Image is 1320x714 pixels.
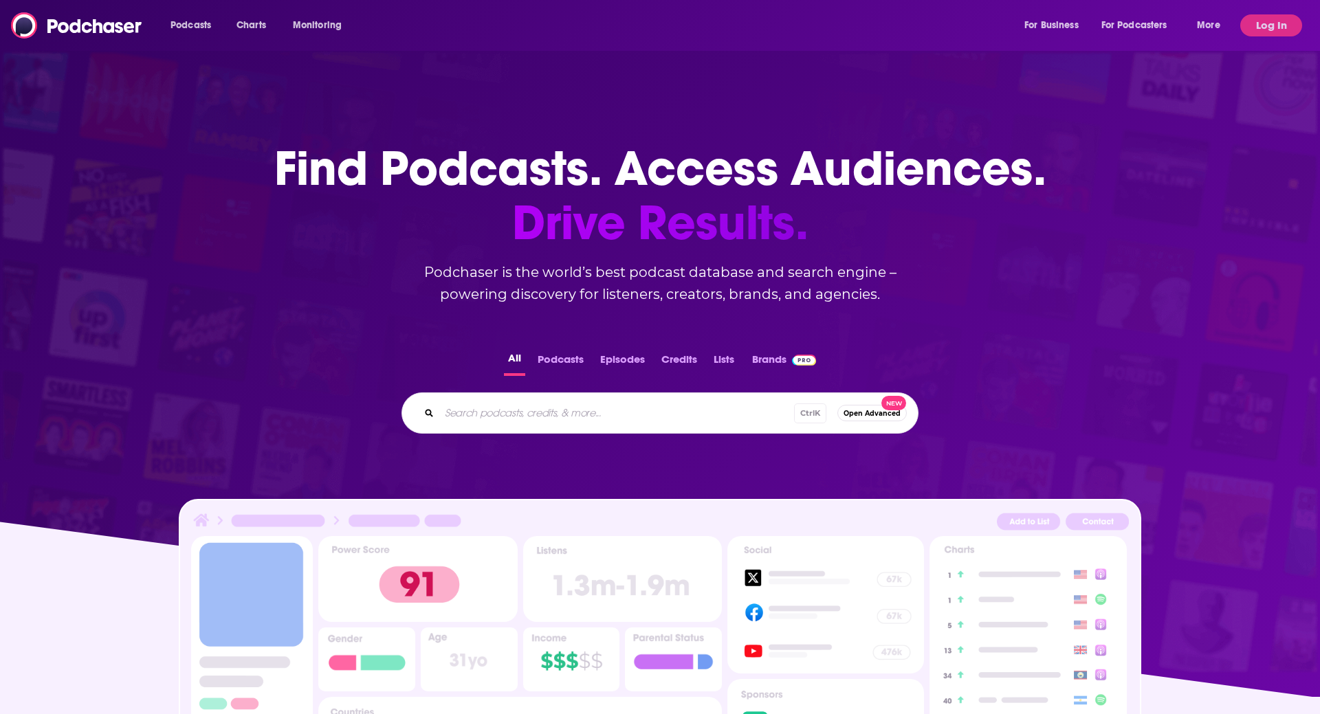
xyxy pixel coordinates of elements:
span: For Podcasters [1101,16,1167,35]
span: New [881,396,906,410]
button: Credits [657,349,701,376]
img: Podcast Socials [727,536,924,673]
img: Podcast Insights Gender [318,627,415,691]
span: Charts [236,16,266,35]
input: Search podcasts, credits, & more... [439,402,794,424]
button: open menu [161,14,229,36]
div: Search podcasts, credits, & more... [401,392,918,434]
button: Log In [1240,14,1302,36]
img: Podchaser - Follow, Share and Rate Podcasts [11,12,143,38]
img: Podcast Insights Header [191,511,1129,535]
span: Podcasts [170,16,211,35]
button: Episodes [596,349,649,376]
span: More [1197,16,1220,35]
img: Podcast Insights Listens [523,536,722,622]
img: Podcast Insights Age [421,627,518,691]
button: All [504,349,525,376]
button: open menu [283,14,360,36]
button: open menu [1015,14,1096,36]
img: Podcast Insights Power score [318,536,517,622]
img: Podcast Insights Parental Status [625,627,722,691]
span: Drive Results. [274,196,1046,250]
span: Monitoring [293,16,342,35]
span: For Business [1024,16,1079,35]
span: Ctrl K [794,403,826,423]
button: open menu [1187,14,1237,36]
button: Open AdvancedNew [837,405,907,421]
button: Lists [709,349,738,376]
h1: Find Podcasts. Access Audiences. [274,142,1046,250]
h2: Podchaser is the world’s best podcast database and search engine – powering discovery for listene... [385,261,935,305]
span: Open Advanced [844,410,901,417]
button: open menu [1092,14,1187,36]
a: BrandsPodchaser Pro [752,349,816,376]
img: Podchaser Pro [792,355,816,366]
img: Podcast Insights Income [523,627,620,691]
button: Podcasts [533,349,588,376]
a: Charts [228,14,274,36]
